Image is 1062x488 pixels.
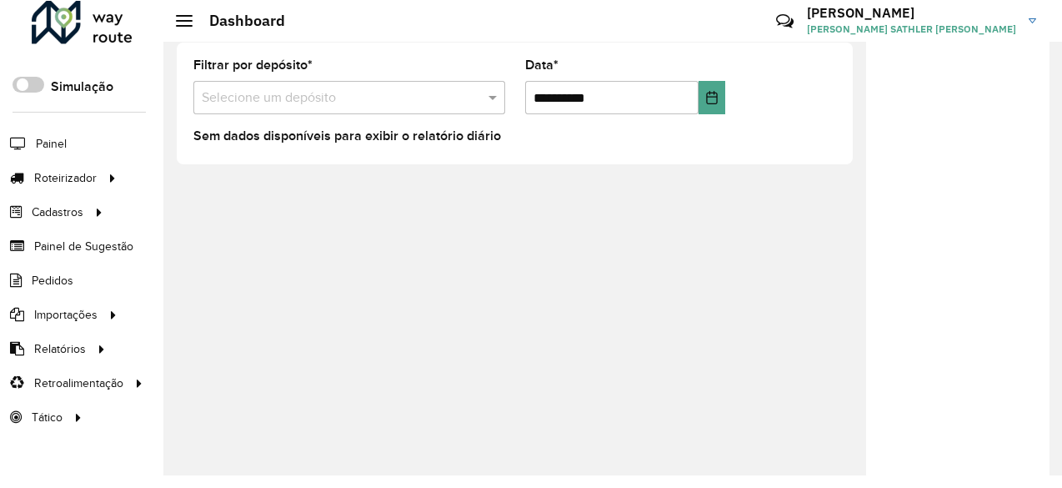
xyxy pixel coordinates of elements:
label: Simulação [51,77,113,97]
label: Filtrar por depósito [193,55,313,75]
button: Choose Date [699,81,725,114]
span: Painel de Sugestão [34,238,133,255]
span: Cadastros [32,204,83,221]
span: Pedidos [32,272,73,289]
span: Retroalimentação [34,375,123,392]
span: Importações [34,306,98,324]
span: Painel [36,135,67,153]
h2: Dashboard [193,12,285,30]
span: [PERSON_NAME] SATHLER [PERSON_NAME] [807,22,1016,37]
a: Contato Rápido [767,3,803,39]
label: Sem dados disponíveis para exibir o relatório diário [193,126,501,146]
span: Roteirizador [34,169,97,187]
label: Data [525,55,559,75]
span: Tático [32,409,63,426]
h3: [PERSON_NAME] [807,5,1016,21]
span: Relatórios [34,340,86,358]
